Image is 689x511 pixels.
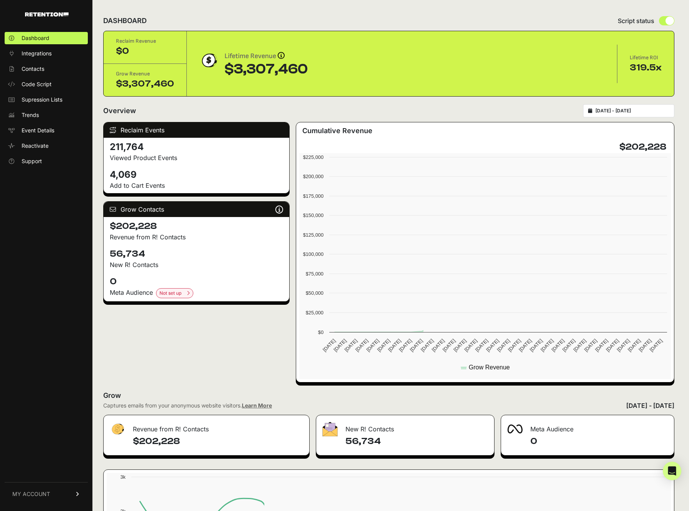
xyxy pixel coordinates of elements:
span: Integrations [22,50,52,57]
h4: 56,734 [345,435,488,448]
a: MY ACCOUNT [5,482,88,506]
a: Contacts [5,63,88,75]
a: Reactivate [5,140,88,152]
text: [DATE] [322,338,337,353]
span: Dashboard [22,34,49,42]
text: [DATE] [605,338,620,353]
h2: Overview [103,105,136,116]
p: Viewed Product Events [110,153,283,162]
a: Code Script [5,78,88,90]
span: Supression Lists [22,96,62,104]
text: [DATE] [463,338,478,353]
text: $225,000 [303,154,323,160]
text: [DATE] [496,338,511,353]
span: Code Script [22,80,52,88]
text: [DATE] [594,338,609,353]
text: [DATE] [365,338,380,353]
div: Reclaim Revenue [116,37,174,45]
img: Retention.com [25,12,69,17]
span: Script status [618,16,654,25]
text: [DATE] [583,338,598,353]
text: $175,000 [303,193,323,199]
div: Reclaim Events [104,122,289,138]
img: fa-envelope-19ae18322b30453b285274b1b8af3d052b27d846a4fbe8435d1a52b978f639a2.png [322,422,338,436]
text: [DATE] [376,338,391,353]
h4: 4,069 [110,169,283,181]
img: dollar-coin-05c43ed7efb7bc0c12610022525b4bbbb207c7efeef5aecc26f025e68dcafac9.png [199,51,218,70]
a: Support [5,155,88,167]
div: Lifetime Revenue [225,51,308,62]
h2: Grow [103,390,674,401]
text: [DATE] [507,338,522,353]
text: [DATE] [627,338,642,353]
div: Open Intercom Messenger [663,462,681,480]
text: [DATE] [550,338,565,353]
text: [DATE] [648,338,663,353]
div: Lifetime ROI [630,54,662,62]
text: $200,000 [303,174,323,179]
div: New R! Contacts [316,415,495,438]
div: Meta Audience [110,288,283,298]
text: $125,000 [303,232,323,238]
span: Trends [22,111,39,119]
text: [DATE] [419,338,434,353]
div: 319.5x [630,62,662,74]
p: Add to Cart Events [110,181,283,190]
text: $50,000 [305,290,323,296]
text: [DATE] [441,338,456,353]
text: Grow Revenue [469,364,510,371]
div: $0 [116,45,174,57]
text: $100,000 [303,251,323,257]
text: [DATE] [561,338,576,353]
div: $3,307,460 [225,62,308,77]
text: [DATE] [485,338,500,353]
div: Grow Revenue [116,70,174,78]
text: [DATE] [409,338,424,353]
span: Event Details [22,127,54,134]
text: $25,000 [305,310,323,316]
img: fa-meta-2f981b61bb99beabf952f7030308934f19ce035c18b003e963880cc3fabeebb7.png [507,424,523,434]
text: [DATE] [343,338,358,353]
text: [DATE] [332,338,347,353]
span: Contacts [22,65,44,73]
div: Revenue from R! Contacts [104,415,309,438]
text: [DATE] [637,338,652,353]
div: $3,307,460 [116,78,174,90]
a: Trends [5,109,88,121]
h4: 211,764 [110,141,283,153]
text: [DATE] [431,338,446,353]
text: 3k [120,474,126,480]
text: $0 [318,329,323,335]
text: [DATE] [398,338,413,353]
a: Dashboard [5,32,88,44]
text: [DATE] [615,338,630,353]
h4: 0 [110,276,283,288]
h3: Cumulative Revenue [302,125,372,136]
text: $75,000 [305,271,323,277]
text: [DATE] [452,338,467,353]
span: Reactivate [22,142,49,150]
text: [DATE] [572,338,587,353]
span: Support [22,157,42,165]
p: New R! Contacts [110,260,283,269]
div: [DATE] - [DATE] [626,401,674,410]
text: [DATE] [474,338,489,353]
text: [DATE] [518,338,533,353]
h4: $202,228 [619,141,666,153]
img: fa-dollar-13500eef13a19c4ab2b9ed9ad552e47b0d9fc28b02b83b90ba0e00f96d6372e9.png [110,422,125,437]
a: Event Details [5,124,88,137]
h4: $202,228 [133,435,303,448]
div: Captures emails from your anonymous website visitors. [103,402,272,409]
span: MY ACCOUNT [12,490,50,498]
h4: $202,228 [110,220,283,232]
p: Revenue from R! Contacts [110,232,283,242]
h2: DASHBOARD [103,15,147,26]
text: [DATE] [539,338,554,353]
a: Learn More [242,402,272,409]
text: $150,000 [303,212,323,218]
text: [DATE] [387,338,402,353]
h4: 56,734 [110,248,283,260]
a: Supression Lists [5,94,88,106]
a: Integrations [5,47,88,60]
text: [DATE] [354,338,369,353]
